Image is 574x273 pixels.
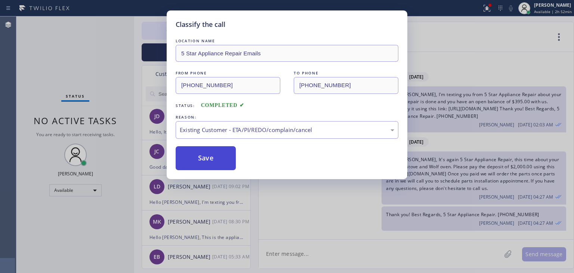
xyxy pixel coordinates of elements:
div: LOCATION NAME [176,37,398,45]
div: TO PHONE [294,69,398,77]
div: REASON: [176,113,398,121]
button: Save [176,146,236,170]
h5: Classify the call [176,19,225,30]
span: Status: [176,103,195,108]
div: FROM PHONE [176,69,280,77]
input: To phone [294,77,398,94]
span: COMPLETED [201,102,244,108]
div: Existing Customer - ETA/PI/REDO/complain/cancel [180,126,394,134]
input: From phone [176,77,280,94]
